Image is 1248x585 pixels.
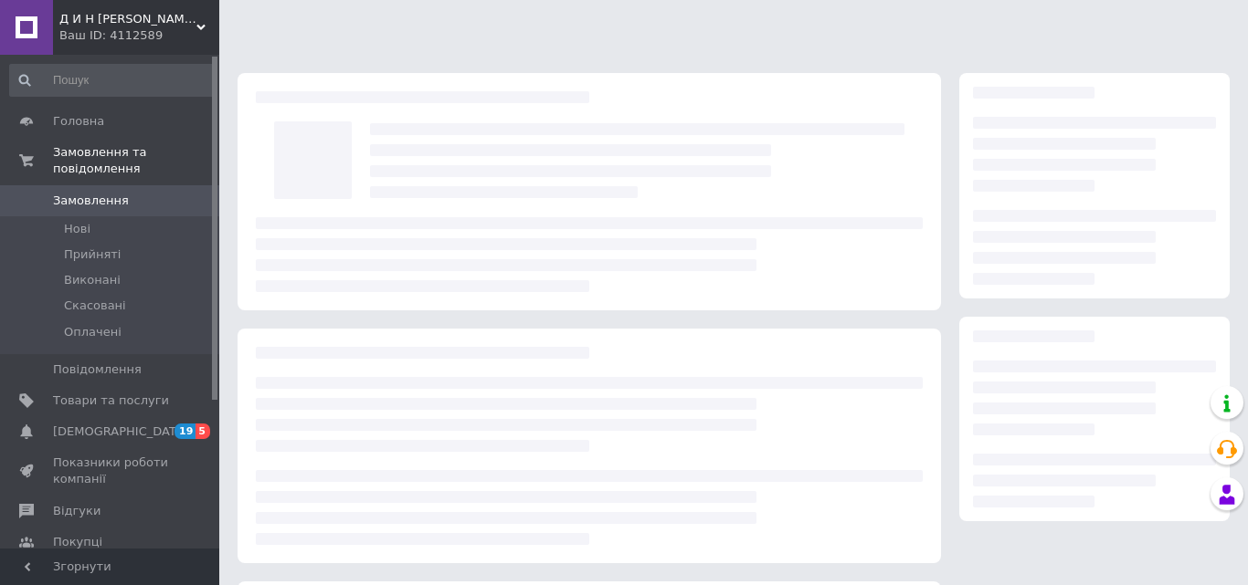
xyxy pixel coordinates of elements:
span: [DEMOGRAPHIC_DATA] [53,423,188,440]
span: Повідомлення [53,361,142,378]
span: Головна [53,113,104,130]
span: 19 [175,423,196,439]
span: Замовлення та повідомлення [53,144,219,177]
input: Пошук [9,64,216,97]
span: 5 [196,423,210,439]
span: Оплачені [64,324,122,340]
span: Покупці [53,534,102,550]
span: Відгуки [53,503,100,519]
span: Д И Н Я [59,11,196,27]
span: Нові [64,221,90,237]
span: Товари та послуги [53,392,169,409]
span: Скасовані [64,298,126,314]
span: Прийняті [64,246,121,263]
span: Показники роботи компанії [53,454,169,487]
div: Ваш ID: 4112589 [59,27,219,44]
span: Замовлення [53,193,129,209]
span: Виконані [64,272,121,288]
